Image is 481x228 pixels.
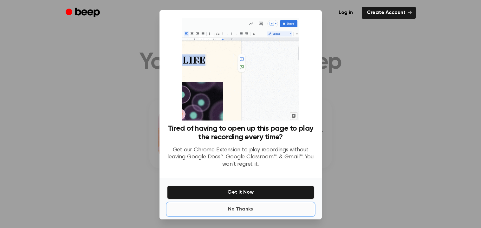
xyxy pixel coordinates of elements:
p: Get our Chrome Extension to play recordings without leaving Google Docs™, Google Classroom™, & Gm... [167,147,314,168]
a: Log in [334,7,358,19]
button: No Thanks [167,203,314,216]
a: Create Account [362,7,416,19]
h3: Tired of having to open up this page to play the recording every time? [167,124,314,142]
a: Beep [66,7,101,19]
button: Get It Now [167,186,314,199]
img: Beep extension in action [182,18,299,121]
